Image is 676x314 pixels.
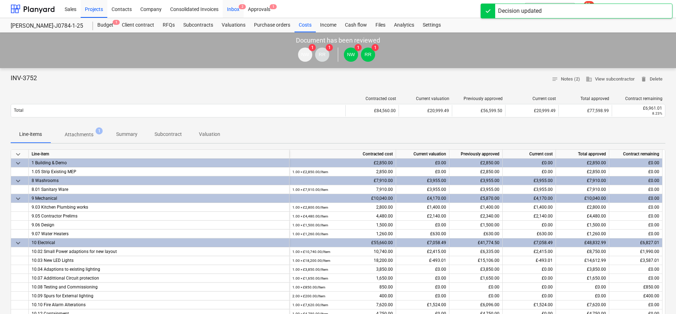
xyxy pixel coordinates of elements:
small: 1.00 × £3,850.00 / Item [292,268,328,271]
span: RR [319,52,325,57]
div: £630.00 [449,230,503,238]
p: Document has been reviewed [296,36,380,45]
span: £2,850.00 [587,169,606,174]
span: 10.08 Testing and Commissioning [32,285,98,290]
div: £0.00 [612,203,659,212]
div: Total approved [556,150,609,159]
span: View subcontractor [586,75,635,83]
div: Neil Worstenholme [344,48,358,62]
small: 1.00 × £7,910.00 / Item [292,188,328,192]
div: 18,200.00 [292,256,393,265]
a: RFQs [158,18,179,32]
a: Purchase orders [250,18,294,32]
div: 2,850.00 [292,167,393,176]
p: Line-items [19,131,42,138]
div: £2,140.00 [396,212,449,221]
span: Delete [640,75,663,83]
div: 1,500.00 [292,221,393,230]
div: £630.00 [396,230,449,238]
div: [PERSON_NAME]-J0784-1-25 [11,22,85,30]
div: £55,660.00 [290,238,396,247]
div: Decision updated [498,7,542,15]
span: £7,910.00 [587,187,606,192]
div: £2,850.00 [290,159,396,167]
span: 10.02 Small Power adaptions for new layout [32,249,117,254]
div: 7,910.00 [292,185,393,194]
div: £1,400.00 [449,203,503,212]
div: £10,040.00 [556,194,609,203]
span: 8 Washrooms [32,178,59,183]
span: 8.01 Sanitary Ware [32,187,68,192]
a: Files [371,18,390,32]
small: 8.23% [652,111,662,115]
div: £2,415.00 [503,247,556,256]
div: Current cost [503,150,556,159]
div: Budget [93,18,118,32]
div: £2,340.00 [449,212,503,221]
span: £14,612.99 [584,258,606,263]
p: Total [14,108,23,114]
div: 10,740.00 [292,247,393,256]
div: £6,827.01 [609,238,663,247]
span: keyboard_arrow_down [14,177,22,185]
a: Client contract [118,18,158,32]
div: £400.00 [612,292,659,301]
span: 9.07 Water Heaters [32,231,69,236]
div: 1,650.00 [292,274,393,283]
div: £77,598.99 [558,105,612,116]
div: £7,910.00 [556,176,609,185]
span: Notes (2) [552,75,580,83]
span: business [586,76,592,82]
p: Summary [116,131,137,138]
div: £41,774.50 [449,238,503,247]
span: £1,500.00 [587,222,606,227]
span: 1 [326,44,333,51]
span: £0.00 [595,285,606,290]
span: 10.07 Addittional Circuit protection [32,276,99,281]
span: 1 [270,4,277,9]
div: Previously approved [449,150,503,159]
div: £1,400.00 [503,203,556,212]
div: Previously approved [455,96,503,101]
div: £56,599.50 [452,105,505,116]
div: £2,850.00 [556,159,609,167]
div: £5,870.00 [449,194,503,203]
div: £7,910.00 [290,176,396,185]
a: Subcontracts [179,18,217,32]
div: £0.00 [612,265,659,274]
span: 1 [96,127,103,134]
span: 1 Building & Demo [32,160,67,165]
span: NW [347,52,355,57]
div: £4,170.00 [396,194,449,203]
div: £0.00 [612,301,659,309]
div: £20,999.49 [505,105,558,116]
div: £0.00 [503,292,556,301]
span: 10.09 Spurs for External lighting [32,293,93,298]
small: 1.00 × £1,260.00 / Item [292,232,328,236]
button: Delete [638,74,665,85]
div: £3,955.00 [449,176,503,185]
div: Contracted cost [290,150,396,159]
span: £3,850.00 [587,267,606,272]
div: Rebecca Revell [361,48,375,62]
div: 7,620.00 [292,301,393,309]
span: 2 [239,4,246,9]
a: Settings [418,18,445,32]
div: £0.00 [609,176,663,185]
div: £0.00 [396,221,449,230]
div: £0.00 [612,167,659,176]
div: £0.00 [612,221,659,230]
div: Current valuation [396,150,449,159]
iframe: Chat Widget [640,280,676,314]
a: Costs [294,18,316,32]
div: Current valuation [402,96,449,101]
a: Analytics [390,18,418,32]
p: Attachments [65,131,93,138]
small: 1.00 × £4,480.00 / Item [292,214,328,218]
div: Contract remaining [615,96,663,101]
div: Contracted cost [348,96,396,101]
